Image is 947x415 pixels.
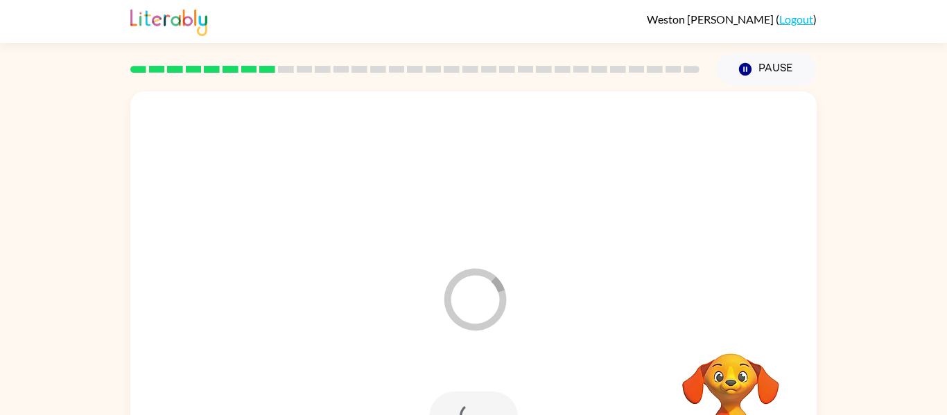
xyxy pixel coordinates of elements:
a: Logout [779,12,813,26]
div: ( ) [647,12,817,26]
img: Literably [130,6,207,36]
span: Weston [PERSON_NAME] [647,12,776,26]
button: Pause [716,53,817,85]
